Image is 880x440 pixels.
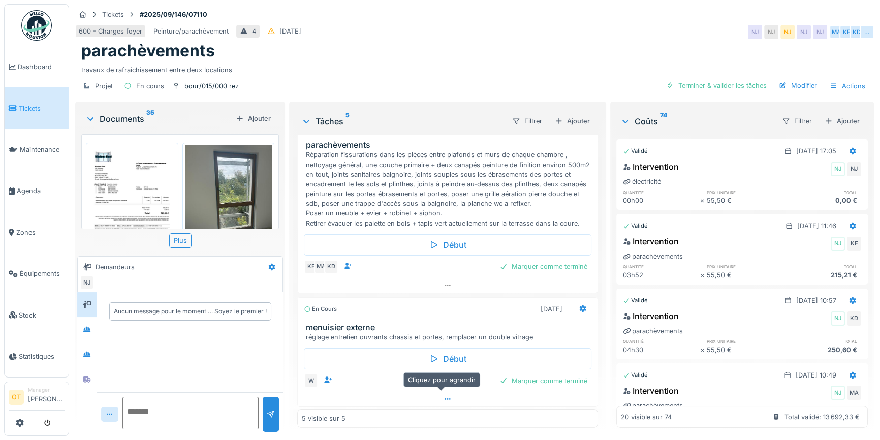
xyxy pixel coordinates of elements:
img: in44zssipsfgooi5p312u2b4rw52 [88,145,176,268]
div: NJ [847,162,861,176]
div: parachèvements [623,252,683,261]
span: Équipements [20,269,65,278]
div: NJ [831,386,845,400]
a: Stock [5,294,69,335]
h6: quantité [623,263,700,270]
div: Tâches [301,115,504,128]
div: électricité [623,177,661,186]
div: travaux de rafraichissement entre deux locations [81,61,868,75]
h6: total [784,189,861,196]
div: × [700,196,707,205]
div: × [700,270,707,280]
div: 55,50 € [707,270,784,280]
div: Validé [623,147,648,155]
div: 20 visible sur 74 [621,412,672,422]
div: Manager [28,386,65,394]
div: W [304,373,318,388]
div: 600 - Charges foyer [79,26,142,36]
div: KD [850,25,864,39]
h6: total [784,338,861,344]
div: En cours [136,81,164,91]
span: Zones [16,228,65,237]
div: Marquer comme terminé [495,374,591,388]
div: parachèvements [623,401,683,411]
h6: prix unitaire [707,189,784,196]
div: Ajouter [551,114,594,128]
div: NJ [831,162,845,176]
div: Réparation fissurations dans les pièces entre plafonds et murs de chaque chambre , nettoyage géné... [306,150,593,228]
span: Statistiques [19,352,65,361]
div: Début [304,234,591,256]
h6: prix unitaire [707,263,784,270]
div: Modifier [775,79,821,92]
div: Validé [623,222,648,230]
div: KD [324,260,338,274]
div: 5 visible sur 5 [302,414,345,423]
div: NJ [831,237,845,251]
h3: menuisier externe [306,323,593,332]
div: 00h00 [623,196,700,205]
div: 0,00 € [784,196,861,205]
div: Intervention [623,161,679,173]
div: NJ [748,25,762,39]
div: Actions [825,79,870,93]
div: Aucun message pour le moment … Soyez le premier ! [114,307,267,316]
div: 03h52 [623,270,700,280]
sup: 5 [345,115,350,128]
div: Terminer & valider les tâches [662,79,771,92]
div: KE [839,25,854,39]
div: 55,50 € [707,196,784,205]
span: Agenda [17,186,65,196]
div: KD [847,311,861,326]
div: KE [847,237,861,251]
div: Cliquez pour agrandir [403,372,480,387]
h1: parachèvements [81,41,215,60]
div: NJ [780,25,795,39]
div: KE [304,260,318,274]
h6: total [784,263,861,270]
h6: quantité [623,338,700,344]
div: NJ [831,311,845,326]
div: [DATE] [541,304,562,314]
strong: #2025/09/146/07110 [136,10,211,19]
a: Agenda [5,170,69,211]
a: Tickets [5,87,69,129]
div: [DATE] 11:46 [797,221,836,231]
div: Documents [85,113,232,125]
sup: 74 [660,115,667,128]
div: Intervention [623,385,679,397]
h3: parachèvements [306,140,593,150]
div: [DATE] [279,26,301,36]
div: bour/015/000 rez [184,81,239,91]
div: 215,21 € [784,270,861,280]
a: Équipements [5,253,69,294]
div: Début [304,348,591,369]
div: NJ [80,275,94,290]
div: [DATE] 17:05 [796,146,836,156]
div: MA [829,25,843,39]
div: Coûts [620,115,773,128]
li: OT [9,390,24,405]
div: Tickets [102,10,124,19]
div: × [700,345,707,355]
div: NJ [797,25,811,39]
div: Marquer comme terminé [495,260,591,273]
div: 250,60 € [784,345,861,355]
div: Projet [95,81,113,91]
a: OT Manager[PERSON_NAME] [9,386,65,411]
div: Ajouter [821,114,864,128]
span: Maintenance [20,145,65,154]
img: i8owo1tdi39kw1mneky1mwy244ci [185,145,272,262]
div: … [860,25,874,39]
div: MA [847,386,861,400]
span: Tickets [19,104,65,113]
div: Intervention [623,310,679,322]
div: NJ [813,25,827,39]
div: 04h30 [623,345,700,355]
div: [DATE] 10:49 [796,370,836,380]
div: parachèvements [623,326,683,336]
a: Dashboard [5,46,69,87]
span: Dashboard [18,62,65,72]
span: Stock [19,310,65,320]
img: Badge_color-CXgf-gQk.svg [21,10,52,41]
